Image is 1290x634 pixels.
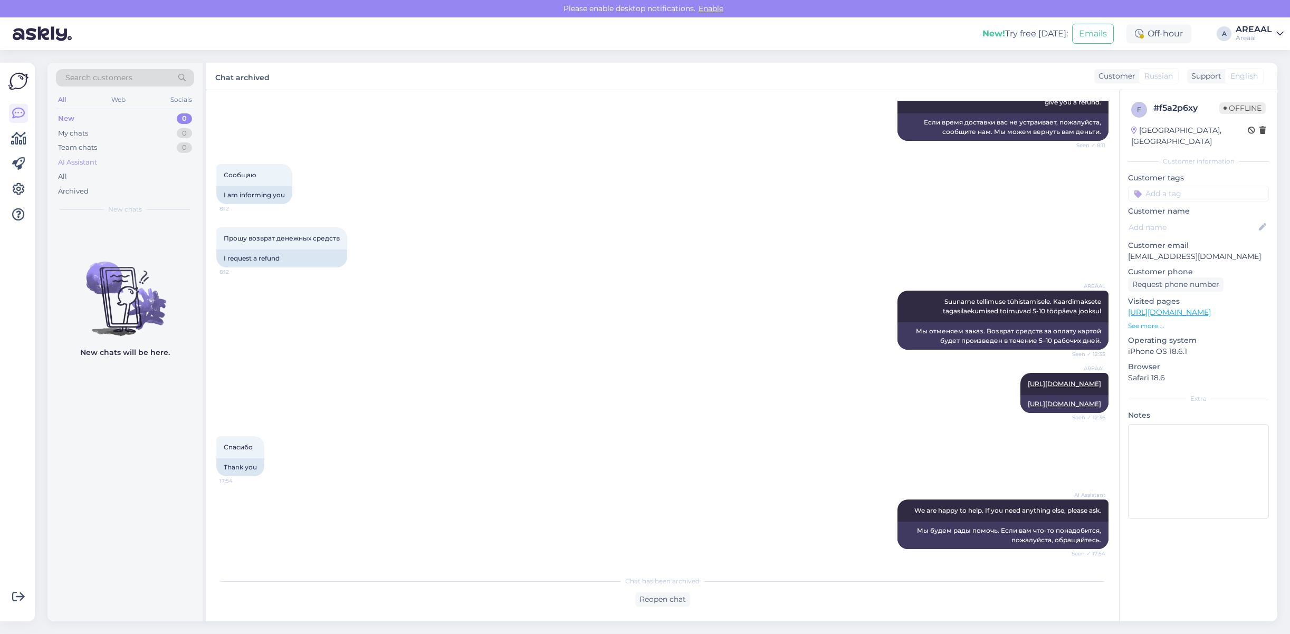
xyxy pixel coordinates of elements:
a: [URL][DOMAIN_NAME] [1028,380,1101,388]
div: Off-hour [1126,24,1191,43]
div: All [58,171,67,182]
div: AI Assistant [58,157,97,168]
span: Seen ✓ 12:36 [1066,414,1105,421]
span: 8:12 [219,268,259,276]
p: Safari 18.6 [1128,372,1269,383]
div: Мы будем рады помочь. Если вам что-то понадобится, пожалуйста, обращайтесь. [897,522,1109,549]
div: Thank you [216,458,264,476]
div: Мы отменяем заказ. Возврат средств за оплату картой будет произведен в течение 5–10 рабочих дней. [897,322,1109,350]
input: Add a tag [1128,186,1269,201]
p: New chats will be here. [80,347,170,358]
div: Web [109,93,128,107]
img: Askly Logo [8,71,28,91]
p: Customer name [1128,206,1269,217]
div: New [58,113,74,124]
div: Reopen chat [635,592,690,607]
span: 8:12 [219,205,259,213]
a: [URL][DOMAIN_NAME] [1128,308,1211,317]
span: New chats [108,205,142,214]
span: AREAAL [1066,282,1105,290]
span: Сообщаю [224,171,256,179]
p: [EMAIL_ADDRESS][DOMAIN_NAME] [1128,251,1269,262]
div: I am informing you [216,186,292,204]
div: 0 [177,113,192,124]
div: All [56,93,68,107]
div: Team chats [58,142,97,153]
a: [URL][DOMAIN_NAME] [1028,400,1101,408]
div: Если время доставки вас не устраивает, пожалуйста, сообщите нам. Мы можем вернуть вам деньги. [897,113,1109,141]
span: Seen ✓ 17:54 [1066,550,1105,558]
span: Прошу возврат денежных средств [224,234,340,242]
p: Customer tags [1128,172,1269,184]
span: Enable [695,4,727,13]
button: Emails [1072,24,1114,44]
div: A [1217,26,1231,41]
div: Customer [1094,71,1135,82]
div: 0 [177,128,192,139]
span: We are happy to help. If you need anything else, please ask. [914,506,1101,514]
span: f [1137,105,1141,113]
p: Visited pages [1128,296,1269,307]
div: Customer information [1128,157,1269,166]
span: AREAAL [1066,364,1105,372]
div: Extra [1128,394,1269,404]
div: I request a refund [216,249,347,267]
span: 17:54 [219,477,259,485]
span: Chat has been archived [625,577,700,586]
p: Operating system [1128,335,1269,346]
div: My chats [58,128,88,139]
label: Chat archived [215,69,270,83]
p: See more ... [1128,321,1269,331]
span: AI Assistant [1066,491,1105,499]
input: Add name [1129,222,1257,233]
div: AREAAL [1236,25,1272,34]
div: Request phone number [1128,277,1224,292]
div: 0 [177,142,192,153]
span: Seen ✓ 12:35 [1066,350,1105,358]
div: # f5a2p6xy [1153,102,1219,114]
span: Seen ✓ 8:11 [1066,141,1105,149]
p: Notes [1128,410,1269,421]
span: Offline [1219,102,1266,114]
div: Socials [168,93,194,107]
span: Спасибо [224,443,253,451]
img: No chats [47,243,203,338]
span: Search customers [65,72,132,83]
div: [GEOGRAPHIC_DATA], [GEOGRAPHIC_DATA] [1131,125,1248,147]
div: Try free [DATE]: [982,27,1068,40]
p: Customer email [1128,240,1269,251]
p: Browser [1128,361,1269,372]
span: Suuname tellimuse tühistamisele. Kaardimaksete tagasilaekumised toimuvad 5-10 tööpäeva jooksul [943,297,1103,315]
p: Customer phone [1128,266,1269,277]
div: Archived [58,186,89,197]
div: Support [1187,71,1221,82]
a: AREAALAreaal [1236,25,1284,42]
span: English [1230,71,1258,82]
span: Russian [1144,71,1173,82]
p: iPhone OS 18.6.1 [1128,346,1269,357]
div: Areaal [1236,34,1272,42]
b: New! [982,28,1005,39]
